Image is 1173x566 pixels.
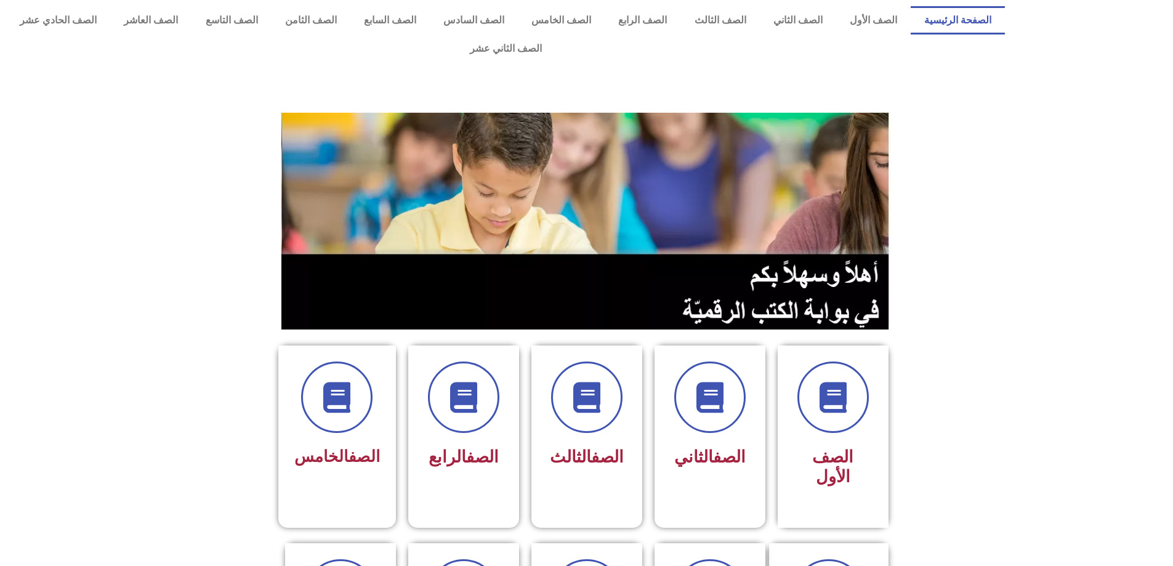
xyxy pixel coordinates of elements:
span: الثاني [674,447,746,467]
a: الصف الثاني عشر [6,34,1005,63]
a: الصف [349,447,380,466]
a: الصف الحادي عشر [6,6,110,34]
a: الصف الثاني [760,6,836,34]
a: الصف الثامن [272,6,350,34]
a: الصفحة الرئيسية [911,6,1005,34]
a: الصف الأول [836,6,911,34]
a: الصف [713,447,746,467]
a: الصف التاسع [191,6,271,34]
span: الرابع [429,447,499,467]
a: الصف الثالث [680,6,759,34]
a: الصف [466,447,499,467]
span: الثالث [550,447,624,467]
a: الصف العاشر [110,6,191,34]
a: الصف الخامس [518,6,605,34]
a: الصف السادس [430,6,518,34]
span: الخامس [294,447,380,466]
span: الصف الأول [812,447,853,487]
a: الصف [591,447,624,467]
a: الصف السابع [350,6,430,34]
a: الصف الرابع [605,6,680,34]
